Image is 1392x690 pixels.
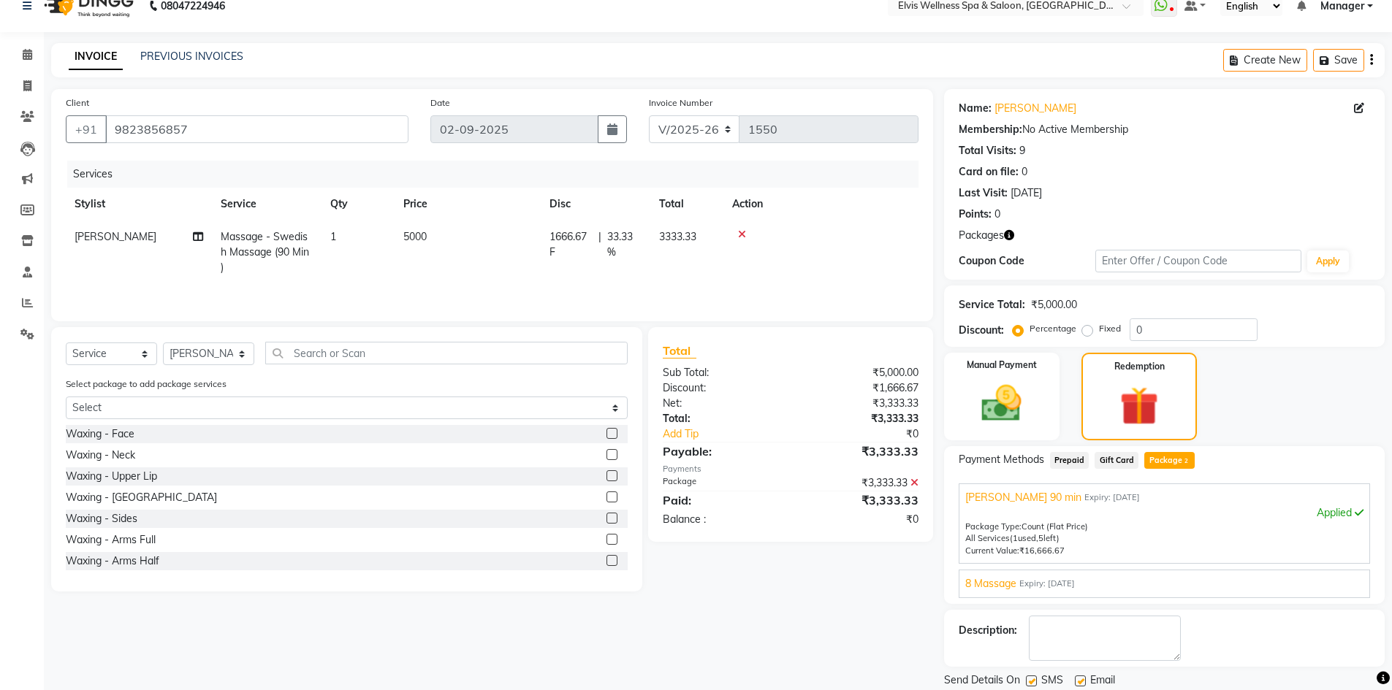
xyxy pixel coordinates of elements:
div: Waxing - [GEOGRAPHIC_DATA] [66,490,217,505]
div: ₹3,333.33 [791,491,929,509]
span: 3333.33 [659,230,696,243]
div: Card on file: [959,164,1019,180]
th: Total [650,188,723,221]
div: ₹0 [791,512,929,527]
label: Redemption [1114,360,1165,373]
div: ₹3,333.33 [791,442,929,460]
div: Paid: [652,491,791,509]
span: Payment Methods [959,452,1044,467]
div: Discount: [959,323,1004,338]
input: Search by Name/Mobile/Email/Code [105,115,408,143]
a: INVOICE [69,44,123,70]
img: _gift.svg [1108,382,1171,430]
th: Stylist [66,188,212,221]
span: Gift Card [1095,452,1138,469]
span: Package Type: [965,521,1022,532]
div: ₹3,333.33 [791,411,929,426]
span: All Services [965,533,1010,543]
div: Service Total: [959,297,1025,313]
span: Current Value: [965,545,1019,556]
button: +91 [66,115,107,143]
div: ₹3,333.33 [791,475,929,491]
span: ₹16,666.67 [1019,545,1065,556]
span: 1666.67 F [549,229,593,260]
div: Name: [959,101,992,116]
th: Price [395,188,541,221]
th: Disc [541,188,650,221]
span: [PERSON_NAME] 90 min [965,490,1081,505]
label: Manual Payment [967,359,1037,372]
span: 33.33 % [607,229,642,260]
div: ₹5,000.00 [791,365,929,380]
div: Points: [959,207,992,222]
label: Date [430,96,450,110]
button: Save [1313,49,1364,72]
div: [DATE] [1011,185,1042,201]
th: Action [723,188,919,221]
span: Package [1144,452,1195,469]
img: _cash.svg [969,380,1034,426]
div: ₹5,000.00 [1031,297,1077,313]
th: Service [212,188,322,221]
div: Total: [652,411,791,426]
label: Fixed [1099,322,1121,335]
label: Percentage [1030,322,1076,335]
span: (1 [1010,533,1018,543]
div: Discount: [652,380,791,396]
input: Enter Offer / Coupon Code [1095,250,1301,272]
label: Select package to add package services [66,377,227,391]
span: 5000 [403,230,427,243]
span: Total [663,343,696,359]
div: Waxing - Arms Half [66,553,159,569]
div: Waxing - Arms Full [66,532,156,548]
div: Applied [965,505,1364,521]
a: PREVIOUS INVOICES [140,50,243,63]
div: Payable: [652,442,791,460]
span: Expiry: [DATE] [1019,578,1075,590]
label: Invoice Number [649,96,712,110]
span: Count (Flat Price) [1022,521,1088,532]
span: 2 [1182,457,1190,466]
span: | [598,229,601,260]
div: Coupon Code [959,253,1096,269]
div: Waxing - Upper Lip [66,469,157,484]
div: No Active Membership [959,122,1370,137]
div: Services [67,161,929,188]
div: Last Visit: [959,185,1008,201]
div: 0 [994,207,1000,222]
span: [PERSON_NAME] [75,230,156,243]
div: Package [652,475,791,491]
button: Create New [1223,49,1307,72]
div: Balance : [652,512,791,527]
div: Waxing - Face [66,426,134,442]
a: Add Tip [652,426,813,442]
button: Apply [1307,250,1349,272]
div: 9 [1019,143,1025,158]
th: Qty [322,188,395,221]
div: ₹3,333.33 [791,396,929,411]
div: Sub Total: [652,365,791,380]
span: Expiry: [DATE] [1084,491,1140,504]
a: [PERSON_NAME] [994,101,1076,116]
span: 1 [330,230,336,243]
div: Description: [959,623,1017,638]
span: Packages [959,228,1004,243]
span: Massage - Swedish Massage (90 Min ) [221,230,309,274]
div: Total Visits: [959,143,1016,158]
input: Search or Scan [265,342,628,364]
div: 0 [1022,164,1027,180]
label: Client [66,96,89,110]
div: ₹0 [814,426,929,442]
span: used, left) [1010,533,1060,543]
div: Net: [652,396,791,411]
div: ₹1,666.67 [791,380,929,396]
div: Payments [663,463,918,475]
span: Prepaid [1050,452,1089,469]
span: 5 [1038,533,1043,543]
span: 8 Massage [965,576,1016,591]
div: Waxing - Sides [66,511,137,526]
div: Waxing - Neck [66,448,135,463]
div: Membership: [959,122,1022,137]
